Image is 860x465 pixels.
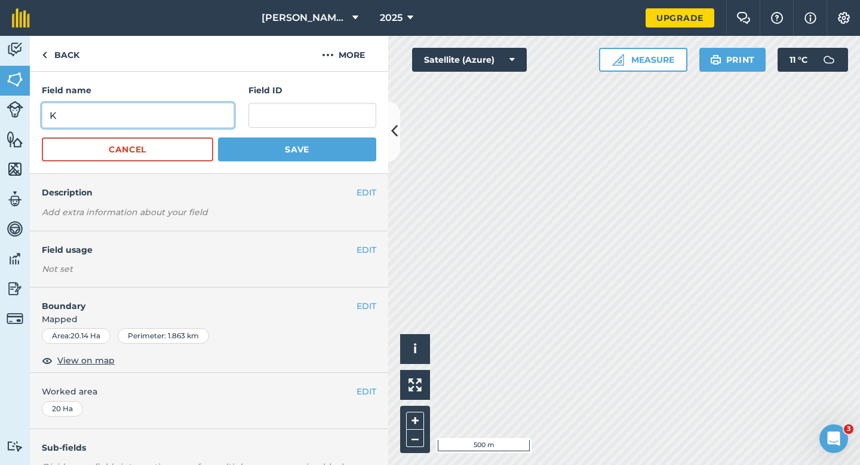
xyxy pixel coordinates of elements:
h4: Description [42,186,376,199]
img: Four arrows, one pointing top left, one top right, one bottom right and the last bottom left [408,378,422,391]
span: [PERSON_NAME] & Sons [262,11,348,25]
button: i [400,334,430,364]
img: svg+xml;base64,PHN2ZyB4bWxucz0iaHR0cDovL3d3dy53My5vcmcvMjAwMC9zdmciIHdpZHRoPSI1NiIgaGVpZ2h0PSI2MC... [7,71,23,88]
img: svg+xml;base64,PD94bWwgdmVyc2lvbj0iMS4wIiBlbmNvZGluZz0idXRmLTgiPz4KPCEtLSBHZW5lcmF0b3I6IEFkb2JlIE... [7,440,23,452]
img: svg+xml;base64,PHN2ZyB4bWxucz0iaHR0cDovL3d3dy53My5vcmcvMjAwMC9zdmciIHdpZHRoPSI1NiIgaGVpZ2h0PSI2MC... [7,160,23,178]
span: 11 ° C [790,48,807,72]
img: svg+xml;base64,PD94bWwgdmVyc2lvbj0iMS4wIiBlbmNvZGluZz0idXRmLTgiPz4KPCEtLSBHZW5lcmF0b3I6IEFkb2JlIE... [7,101,23,118]
button: Save [218,137,376,161]
h4: Sub-fields [30,441,388,454]
img: svg+xml;base64,PD94bWwgdmVyc2lvbj0iMS4wIiBlbmNvZGluZz0idXRmLTgiPz4KPCEtLSBHZW5lcmF0b3I6IEFkb2JlIE... [7,190,23,208]
button: 11 °C [778,48,848,72]
h4: Field usage [42,243,357,256]
button: Print [699,48,766,72]
span: i [413,341,417,356]
img: A question mark icon [770,12,784,24]
button: EDIT [357,243,376,256]
img: svg+xml;base64,PD94bWwgdmVyc2lvbj0iMS4wIiBlbmNvZGluZz0idXRmLTgiPz4KPCEtLSBHZW5lcmF0b3I6IEFkb2JlIE... [7,250,23,268]
iframe: Intercom live chat [819,424,848,453]
a: Back [30,36,91,71]
em: Add extra information about your field [42,207,208,218]
img: svg+xml;base64,PHN2ZyB4bWxucz0iaHR0cDovL3d3dy53My5vcmcvMjAwMC9zdmciIHdpZHRoPSI5IiBoZWlnaHQ9IjI0Ii... [42,48,47,62]
div: 20 Ha [42,401,83,417]
button: Measure [599,48,687,72]
span: 3 [844,424,853,434]
a: Upgrade [646,8,714,27]
button: + [406,412,424,430]
img: fieldmargin Logo [12,8,30,27]
img: svg+xml;base64,PHN2ZyB4bWxucz0iaHR0cDovL3d3dy53My5vcmcvMjAwMC9zdmciIHdpZHRoPSIxOSIgaGVpZ2h0PSIyNC... [710,53,721,67]
div: Perimeter : 1.863 km [118,328,209,344]
button: Satellite (Azure) [412,48,527,72]
img: svg+xml;base64,PHN2ZyB4bWxucz0iaHR0cDovL3d3dy53My5vcmcvMjAwMC9zdmciIHdpZHRoPSIyMCIgaGVpZ2h0PSIyNC... [322,48,334,62]
span: Mapped [30,313,388,326]
img: Two speech bubbles overlapping with the left bubble in the forefront [736,12,751,24]
div: Not set [42,263,376,275]
img: svg+xml;base64,PD94bWwgdmVyc2lvbj0iMS4wIiBlbmNvZGluZz0idXRmLTgiPz4KPCEtLSBHZW5lcmF0b3I6IEFkb2JlIE... [7,220,23,238]
button: EDIT [357,186,376,199]
img: svg+xml;base64,PD94bWwgdmVyc2lvbj0iMS4wIiBlbmNvZGluZz0idXRmLTgiPz4KPCEtLSBHZW5lcmF0b3I6IEFkb2JlIE... [817,48,841,72]
h4: Boundary [30,287,357,313]
img: svg+xml;base64,PHN2ZyB4bWxucz0iaHR0cDovL3d3dy53My5vcmcvMjAwMC9zdmciIHdpZHRoPSIxOCIgaGVpZ2h0PSIyNC... [42,353,53,368]
img: svg+xml;base64,PD94bWwgdmVyc2lvbj0iMS4wIiBlbmNvZGluZz0idXRmLTgiPz4KPCEtLSBHZW5lcmF0b3I6IEFkb2JlIE... [7,310,23,327]
img: svg+xml;base64,PD94bWwgdmVyc2lvbj0iMS4wIiBlbmNvZGluZz0idXRmLTgiPz4KPCEtLSBHZW5lcmF0b3I6IEFkb2JlIE... [7,41,23,59]
img: svg+xml;base64,PD94bWwgdmVyc2lvbj0iMS4wIiBlbmNvZGluZz0idXRmLTgiPz4KPCEtLSBHZW5lcmF0b3I6IEFkb2JlIE... [7,280,23,298]
span: 2025 [380,11,403,25]
div: Area : 20.14 Ha [42,328,110,344]
button: Cancel [42,137,213,161]
h4: Field ID [248,84,376,97]
span: Worked area [42,385,376,398]
h4: Field name [42,84,234,97]
button: View on map [42,353,115,368]
img: A cog icon [837,12,851,24]
img: svg+xml;base64,PHN2ZyB4bWxucz0iaHR0cDovL3d3dy53My5vcmcvMjAwMC9zdmciIHdpZHRoPSI1NiIgaGVpZ2h0PSI2MC... [7,130,23,148]
button: More [299,36,388,71]
button: EDIT [357,385,376,398]
button: EDIT [357,299,376,313]
img: svg+xml;base64,PHN2ZyB4bWxucz0iaHR0cDovL3d3dy53My5vcmcvMjAwMC9zdmciIHdpZHRoPSIxNyIgaGVpZ2h0PSIxNy... [804,11,816,25]
img: Ruler icon [612,54,624,66]
span: View on map [57,354,115,367]
button: – [406,430,424,447]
